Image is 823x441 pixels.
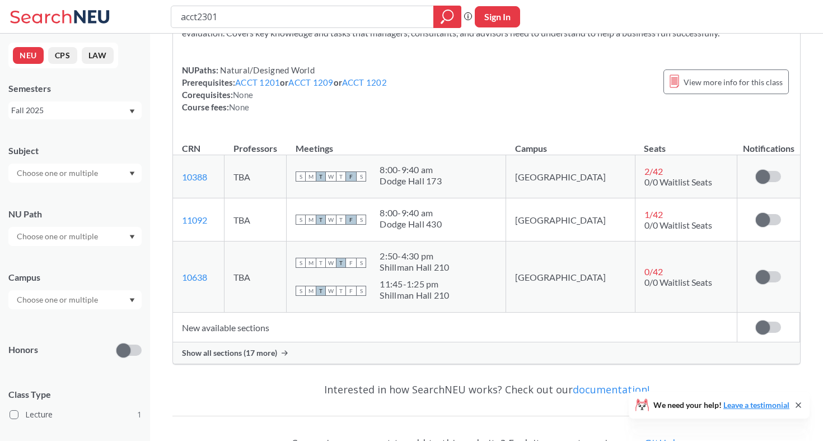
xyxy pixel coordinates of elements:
a: ACCT 1202 [342,77,387,87]
span: 0/0 Waitlist Seats [644,220,712,230]
span: 1 [137,408,142,421]
div: Dodge Hall 173 [380,175,442,187]
svg: Dropdown arrow [129,171,135,176]
div: Subject [8,145,142,157]
span: Show all sections (17 more) [182,348,277,358]
div: Interested in how SearchNEU works? Check out our [172,373,801,406]
input: Choose one or multiple [11,230,105,243]
a: 10638 [182,272,207,282]
p: Honors [8,343,38,356]
span: S [296,215,306,225]
div: 2:50 - 4:30 pm [380,250,449,262]
span: F [346,215,356,225]
div: Shillman Hall 210 [380,290,449,301]
th: Seats [635,131,737,155]
span: T [316,258,326,268]
span: S [296,286,306,296]
td: [GEOGRAPHIC_DATA] [506,198,635,242]
div: Dropdown arrow [8,164,142,183]
div: 8:00 - 9:40 am [380,207,442,219]
span: We need your help! [653,401,789,409]
a: 10388 [182,171,207,182]
span: M [306,171,316,182]
span: 0 / 42 [644,266,663,277]
input: Choose one or multiple [11,293,105,307]
span: Natural/Designed World [218,65,315,75]
div: 8:00 - 9:40 am [380,164,442,175]
span: T [316,171,326,182]
th: Notifications [737,131,800,155]
button: CPS [48,47,77,64]
span: S [356,171,366,182]
div: magnifying glass [433,6,461,28]
td: [GEOGRAPHIC_DATA] [506,155,635,198]
td: TBA [225,242,287,313]
span: M [306,258,316,268]
span: 2 / 42 [644,166,663,177]
span: S [356,286,366,296]
td: TBA [225,155,287,198]
div: Dropdown arrow [8,290,142,309]
div: Campus [8,271,142,284]
div: Dodge Hall 430 [380,219,442,230]
div: 11:45 - 1:25 pm [380,278,449,290]
div: Show all sections (17 more) [173,342,800,364]
div: NUPaths: Prerequisites: or or Corequisites: Course fees: [182,64,387,113]
td: [GEOGRAPHIC_DATA] [506,242,635,313]
span: W [326,171,336,182]
div: Dropdown arrow [8,227,142,246]
a: ACCT 1209 [288,77,333,87]
span: F [346,171,356,182]
span: Class Type [8,388,142,401]
span: T [316,286,326,296]
div: NU Path [8,208,142,220]
button: Sign In [475,6,520,27]
div: Fall 2025 [11,104,128,117]
span: S [356,258,366,268]
span: W [326,215,336,225]
span: T [336,171,346,182]
span: F [346,258,356,268]
span: 0/0 Waitlist Seats [644,177,712,187]
span: M [306,215,316,225]
th: Professors [225,131,287,155]
th: Campus [506,131,635,155]
div: CRN [182,142,200,155]
input: Class, professor, course number, "phrase" [180,7,425,26]
svg: Dropdown arrow [129,235,135,239]
span: S [356,215,366,225]
div: Fall 2025Dropdown arrow [8,101,142,119]
a: Leave a testimonial [723,400,789,410]
span: T [336,215,346,225]
button: NEU [13,47,44,64]
span: 1 / 42 [644,209,663,220]
span: T [316,215,326,225]
label: Lecture [10,407,142,422]
td: TBA [225,198,287,242]
a: ACCT 1201 [235,77,280,87]
a: documentation! [573,383,649,396]
div: Semesters [8,82,142,95]
span: W [326,258,336,268]
svg: Dropdown arrow [129,298,135,303]
span: None [233,90,253,100]
a: 11092 [182,215,207,225]
svg: Dropdown arrow [129,109,135,114]
span: M [306,286,316,296]
div: Shillman Hall 210 [380,262,449,273]
span: W [326,286,336,296]
th: Meetings [287,131,506,155]
span: S [296,258,306,268]
td: New available sections [173,313,737,342]
span: T [336,286,346,296]
span: View more info for this class [684,75,783,89]
span: None [229,102,249,112]
span: F [346,286,356,296]
span: 0/0 Waitlist Seats [644,277,712,287]
span: S [296,171,306,182]
span: T [336,258,346,268]
button: LAW [82,47,114,64]
input: Choose one or multiple [11,166,105,180]
svg: magnifying glass [441,9,454,25]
